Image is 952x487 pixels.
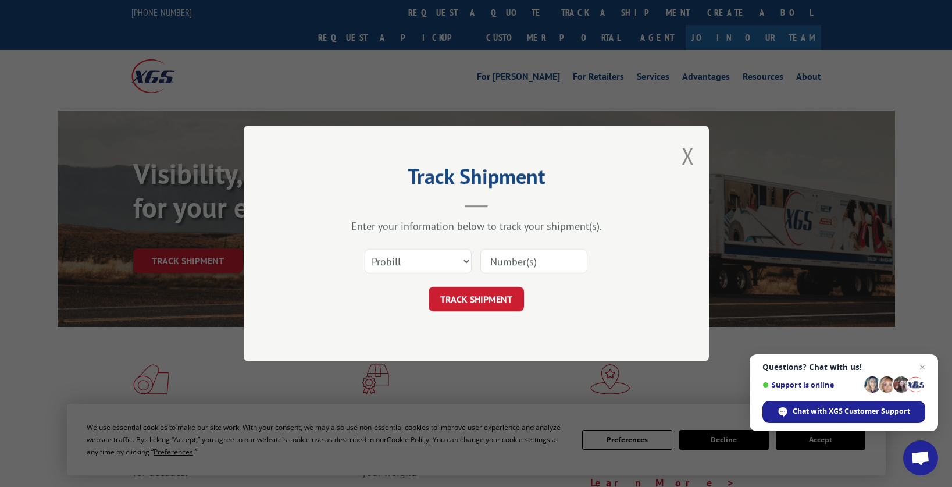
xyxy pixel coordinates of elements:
input: Number(s) [480,249,587,273]
span: Support is online [762,381,860,389]
h2: Track Shipment [302,168,651,190]
div: Chat with XGS Customer Support [762,401,925,423]
span: Close chat [915,360,929,374]
button: TRACK SHIPMENT [429,287,524,311]
span: Chat with XGS Customer Support [793,406,910,417]
button: Close modal [682,140,694,171]
div: Open chat [903,440,938,475]
span: Questions? Chat with us! [762,362,925,372]
div: Enter your information below to track your shipment(s). [302,219,651,233]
